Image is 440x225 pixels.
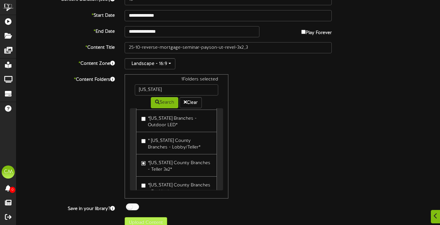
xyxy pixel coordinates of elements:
label: Content Title [11,42,120,51]
button: Clear [180,97,202,108]
button: Search [151,97,178,108]
input: *[US_STATE] County Branches - Teller 3x2* [141,161,146,165]
button: Landscape - 16:9 [125,58,175,69]
label: Content Folders [11,74,120,83]
label: Start Date [11,10,120,19]
label: Play Forever [301,26,332,36]
input: -- Search -- [135,84,218,95]
label: Content Zone [11,58,120,67]
div: 1 Folders selected [130,76,223,84]
label: *[US_STATE] County Branches - Teller 3x2* [141,158,211,173]
label: Save in your library? [11,203,120,212]
span: 0 [9,187,15,193]
div: CM [2,165,15,179]
label: * [US_STATE] County Branches - Lobby/Teller* [141,135,211,151]
input: Title of this Content [125,42,332,53]
input: * [US_STATE] County Branches - Lobby/Teller* [141,139,146,143]
input: Play Forever [301,30,306,34]
label: *[US_STATE] Branches - Outdoor LED* [141,113,211,129]
input: *[US_STATE] County Branches - Backlits* [141,183,146,188]
label: *[US_STATE] County Branches - Backlits* [141,180,211,195]
label: End Date [11,26,120,35]
input: *[US_STATE] Branches - Outdoor LED* [141,117,146,121]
